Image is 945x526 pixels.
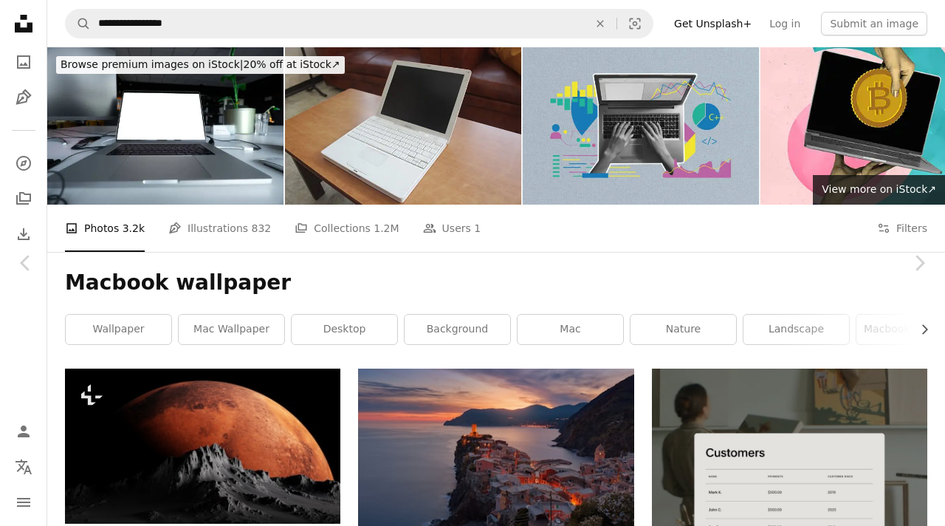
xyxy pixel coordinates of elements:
[61,58,340,70] span: 20% off at iStock ↗
[66,10,91,38] button: Search Unsplash
[47,47,283,205] img: MacBook Mockup in office
[584,10,616,38] button: Clear
[9,148,38,178] a: Explore
[65,270,927,296] h1: Macbook wallpaper
[630,315,736,344] a: nature
[813,175,945,205] a: View more on iStock↗
[168,205,271,252] a: Illustrations 832
[65,9,653,38] form: Find visuals sitewide
[285,47,521,205] img: old white macbook with black screen isolated and blurred background
[9,488,38,517] button: Menu
[47,47,354,83] a: Browse premium images on iStock|20% off at iStock↗
[665,12,760,35] a: Get Unsplash+
[474,220,481,236] span: 1
[760,12,809,35] a: Log in
[405,315,510,344] a: background
[9,184,38,214] a: Collections
[523,47,759,205] img: Composite photo collage of hands type macbook keyboard screen interface settings statistics chart...
[292,315,397,344] a: desktop
[252,220,272,236] span: 832
[743,315,849,344] a: landscape
[295,205,399,252] a: Collections 1.2M
[9,417,38,446] a: Log in / Sign up
[822,183,936,195] span: View more on iStock ↗
[358,454,633,467] a: aerial view of village on mountain cliff during orange sunset
[893,192,945,334] a: Next
[877,205,927,252] button: Filters
[821,12,927,35] button: Submit an image
[423,205,481,252] a: Users 1
[9,452,38,482] button: Language
[179,315,284,344] a: mac wallpaper
[65,369,340,524] img: a red moon rising over the top of a mountain
[374,220,399,236] span: 1.2M
[518,315,623,344] a: mac
[66,315,171,344] a: wallpaper
[65,440,340,453] a: a red moon rising over the top of a mountain
[61,58,243,70] span: Browse premium images on iStock |
[9,83,38,112] a: Illustrations
[9,47,38,77] a: Photos
[617,10,653,38] button: Visual search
